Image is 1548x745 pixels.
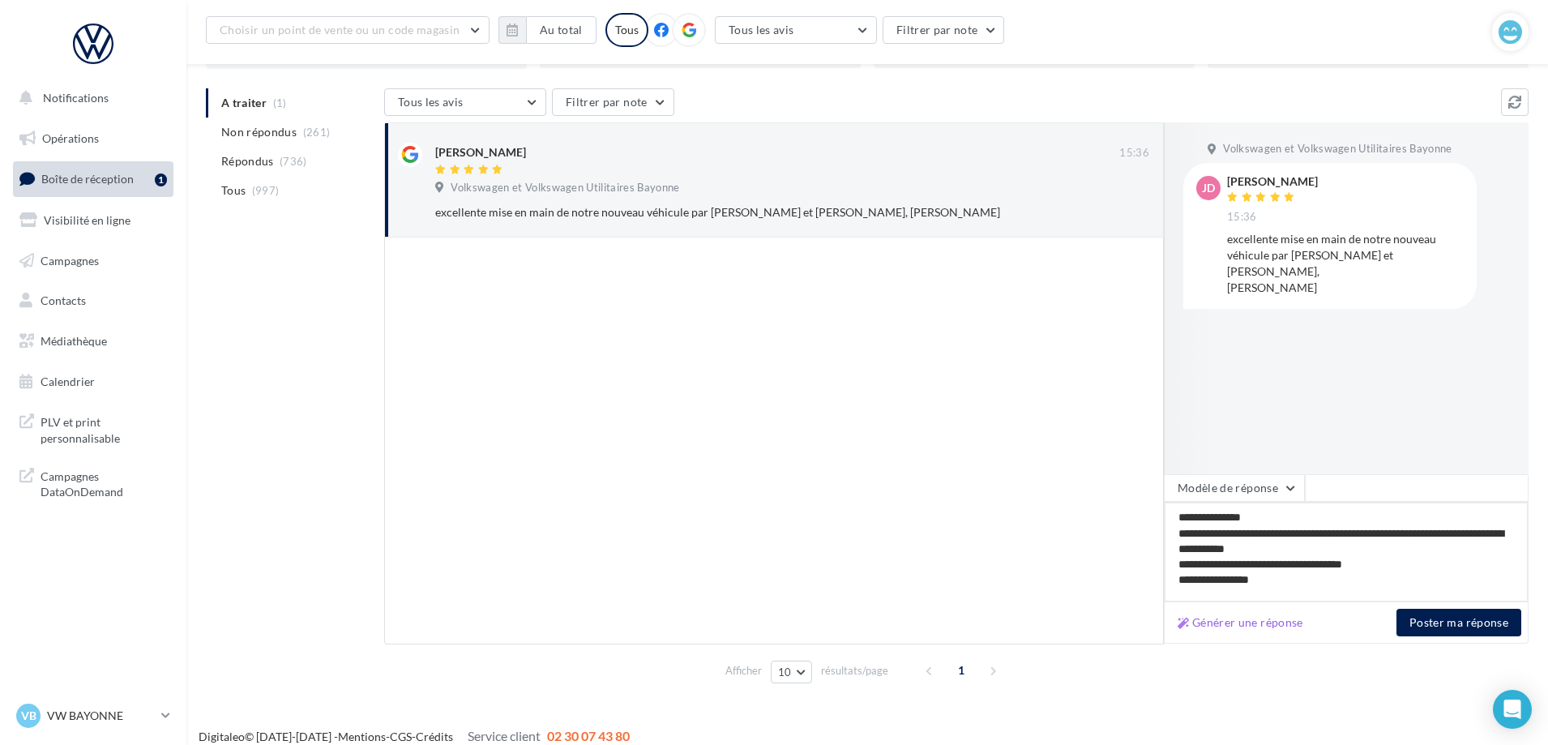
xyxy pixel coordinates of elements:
[221,124,297,140] span: Non répondus
[10,459,177,507] a: Campagnes DataOnDemand
[1223,142,1452,156] span: Volkswagen et Volkswagen Utilitaires Bayonne
[435,204,1044,221] div: excellente mise en main de notre nouveau véhicule par [PERSON_NAME] et [PERSON_NAME], [PERSON_NAME]
[41,293,86,307] span: Contacts
[384,88,546,116] button: Tous les avis
[821,663,888,679] span: résultats/page
[1164,474,1305,502] button: Modèle de réponse
[1227,210,1257,225] span: 15:36
[280,155,307,168] span: (736)
[729,23,794,36] span: Tous les avis
[47,708,155,724] p: VW BAYONNE
[199,730,245,743] a: Digitaleo
[778,666,792,679] span: 10
[10,284,177,318] a: Contacts
[221,153,274,169] span: Répondus
[10,203,177,238] a: Visibilité en ligne
[10,161,177,196] a: Boîte de réception1
[398,95,464,109] span: Tous les avis
[41,375,95,388] span: Calendrier
[44,213,130,227] span: Visibilité en ligne
[21,708,36,724] span: VB
[41,334,107,348] span: Médiathèque
[220,23,460,36] span: Choisir un point de vente ou un code magasin
[435,144,526,161] div: [PERSON_NAME]
[1227,176,1318,187] div: [PERSON_NAME]
[43,91,109,105] span: Notifications
[771,661,812,683] button: 10
[155,173,167,186] div: 1
[416,730,453,743] a: Crédits
[10,365,177,399] a: Calendrier
[725,663,762,679] span: Afficher
[206,16,490,44] button: Choisir un point de vente ou un code magasin
[1119,146,1149,161] span: 15:36
[1493,690,1532,729] div: Open Intercom Messenger
[547,728,630,743] span: 02 30 07 43 80
[10,324,177,358] a: Médiathèque
[498,16,597,44] button: Au total
[10,244,177,278] a: Campagnes
[252,184,280,197] span: (997)
[41,465,167,500] span: Campagnes DataOnDemand
[41,411,167,446] span: PLV et print personnalisable
[1227,231,1464,296] div: excellente mise en main de notre nouveau véhicule par [PERSON_NAME] et [PERSON_NAME], [PERSON_NAME]
[221,182,246,199] span: Tous
[552,88,674,116] button: Filtrer par note
[451,181,679,195] span: Volkswagen et Volkswagen Utilitaires Bayonne
[1396,609,1521,636] button: Poster ma réponse
[1171,613,1310,632] button: Générer une réponse
[948,657,974,683] span: 1
[10,122,177,156] a: Opérations
[10,81,170,115] button: Notifications
[1202,180,1215,196] span: jd
[338,730,386,743] a: Mentions
[199,730,630,743] span: © [DATE]-[DATE] - - -
[883,16,1005,44] button: Filtrer par note
[10,405,177,452] a: PLV et print personnalisable
[303,126,331,139] span: (261)
[526,16,597,44] button: Au total
[468,728,541,743] span: Service client
[390,730,412,743] a: CGS
[605,13,648,47] div: Tous
[41,253,99,267] span: Campagnes
[41,172,134,186] span: Boîte de réception
[13,700,173,731] a: VB VW BAYONNE
[42,131,99,145] span: Opérations
[715,16,877,44] button: Tous les avis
